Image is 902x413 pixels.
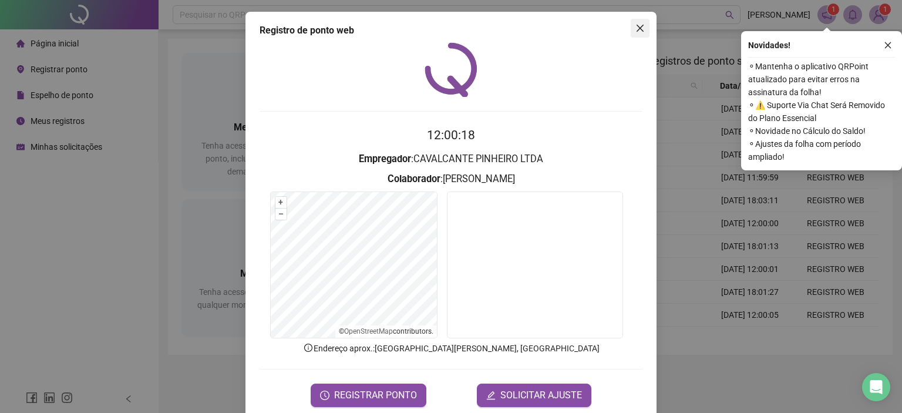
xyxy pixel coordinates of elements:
button: + [275,197,287,208]
div: Open Intercom Messenger [862,373,890,401]
span: ⚬ Novidade no Cálculo do Saldo! [748,125,895,137]
span: edit [486,391,496,400]
a: OpenStreetMap [344,327,393,335]
time: 12:00:18 [427,128,475,142]
strong: Colaborador [388,173,440,184]
span: Novidades ! [748,39,790,52]
h3: : [PERSON_NAME] [260,172,642,187]
span: close [635,23,645,33]
button: editSOLICITAR AJUSTE [477,384,591,407]
span: ⚬ ⚠️ Suporte Via Chat Será Removido do Plano Essencial [748,99,895,125]
span: clock-circle [320,391,329,400]
button: Close [631,19,649,38]
strong: Empregador [359,153,411,164]
button: REGISTRAR PONTO [311,384,426,407]
span: REGISTRAR PONTO [334,388,417,402]
span: SOLICITAR AJUSTE [500,388,582,402]
span: ⚬ Ajustes da folha com período ampliado! [748,137,895,163]
div: Registro de ponto web [260,23,642,38]
span: close [884,41,892,49]
span: info-circle [303,343,314,353]
span: ⚬ Mantenha o aplicativo QRPoint atualizado para evitar erros na assinatura da folha! [748,60,895,99]
p: Endereço aprox. : [GEOGRAPHIC_DATA][PERSON_NAME], [GEOGRAPHIC_DATA] [260,342,642,355]
button: – [275,209,287,220]
h3: : CAVALCANTE PINHEIRO LTDA [260,152,642,167]
li: © contributors. [339,327,433,335]
img: QRPoint [425,42,477,97]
